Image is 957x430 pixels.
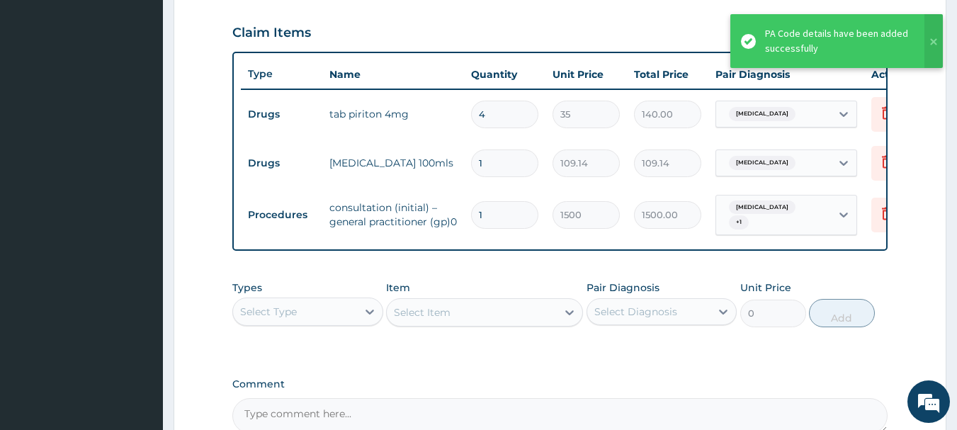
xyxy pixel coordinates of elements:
div: Minimize live chat window [232,7,266,41]
label: Comment [232,378,888,390]
td: consultation (initial) – general practitioner (gp)0 [322,193,464,236]
td: tab piriton 4mg [322,100,464,128]
button: Add [809,299,875,327]
td: [MEDICAL_DATA] 100mls [322,149,464,177]
th: Quantity [464,60,545,89]
label: Types [232,282,262,294]
td: Drugs [241,101,322,128]
th: Type [241,61,322,87]
div: PA Code details have been added successfully [765,26,911,56]
th: Name [322,60,464,89]
span: [MEDICAL_DATA] [729,200,795,215]
th: Pair Diagnosis [708,60,864,89]
h3: Claim Items [232,26,311,41]
td: Drugs [241,150,322,176]
span: [MEDICAL_DATA] [729,156,795,170]
div: Select Type [240,305,297,319]
span: [MEDICAL_DATA] [729,107,795,121]
div: Chat with us now [74,79,238,98]
th: Unit Price [545,60,627,89]
img: d_794563401_company_1708531726252_794563401 [26,71,57,106]
th: Actions [864,60,935,89]
span: We're online! [82,126,196,269]
label: Unit Price [740,281,791,295]
label: Item [386,281,410,295]
span: + 1 [729,215,749,230]
textarea: Type your message and hit 'Enter' [7,283,270,332]
td: Procedures [241,202,322,228]
div: Select Diagnosis [594,305,677,319]
label: Pair Diagnosis [587,281,659,295]
th: Total Price [627,60,708,89]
